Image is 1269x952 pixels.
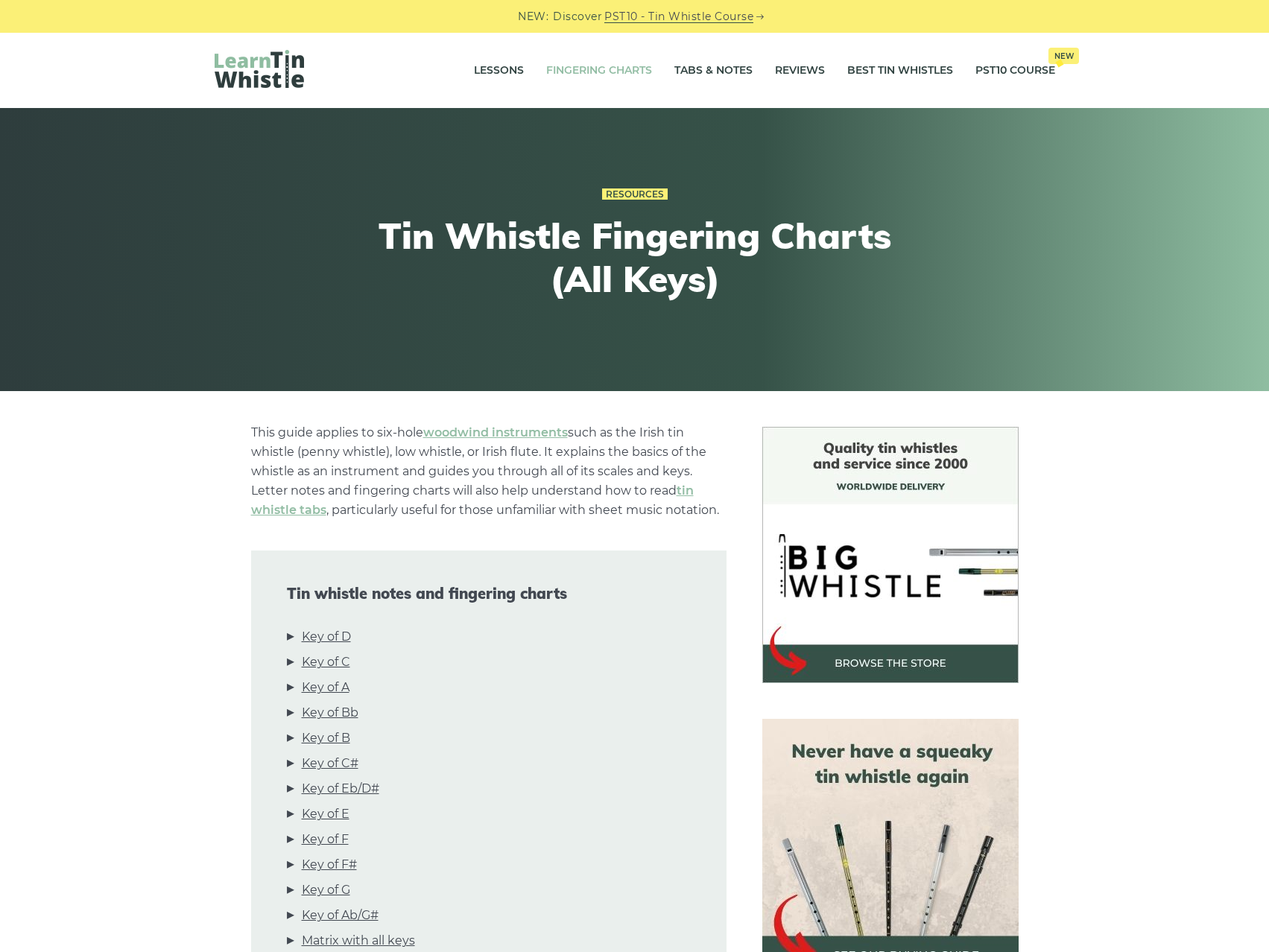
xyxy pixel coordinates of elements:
[302,627,351,647] a: Key of D
[287,585,691,603] span: Tin whistle notes and fingering charts
[1048,48,1079,64] span: New
[302,880,350,900] a: Key of G
[302,729,350,748] a: Key of B
[302,678,349,697] a: Key of A
[975,52,1055,89] a: PST10 CourseNew
[302,931,415,951] a: Matrix with all keys
[302,754,358,773] a: Key of C#
[302,805,349,824] a: Key of E
[251,423,727,520] p: This guide applies to six-hole such as the Irish tin whistle (penny whistle), low whistle, or Iri...
[847,52,953,89] a: Best Tin Whistles
[302,830,349,849] a: Key of F
[361,215,909,300] h1: Tin Whistle Fingering Charts (All Keys)
[474,52,524,89] a: Lessons
[775,52,825,89] a: Reviews
[302,906,379,925] a: Key of Ab/G#
[302,855,357,875] a: Key of F#
[546,52,652,89] a: Fingering Charts
[602,188,668,200] a: Resources
[674,52,753,89] a: Tabs & Notes
[302,653,350,672] a: Key of C
[423,425,568,439] a: woodwind instruments
[215,50,304,88] img: LearnTinWhistle.com
[762,427,1019,683] img: BigWhistle Tin Whistle Store
[302,703,358,723] a: Key of Bb
[302,779,379,799] a: Key of Eb/D#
